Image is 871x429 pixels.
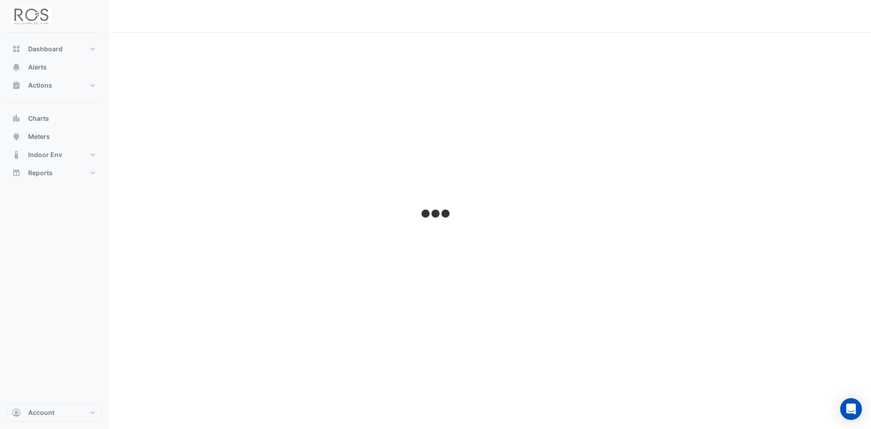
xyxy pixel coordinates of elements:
[7,58,102,76] button: Alerts
[28,408,54,417] span: Account
[7,128,102,146] button: Meters
[28,132,50,141] span: Meters
[28,150,62,159] span: Indoor Env
[7,146,102,164] button: Indoor Env
[7,40,102,58] button: Dashboard
[11,7,52,25] img: Company Logo
[12,132,21,141] app-icon: Meters
[12,168,21,178] app-icon: Reports
[7,404,102,422] button: Account
[12,114,21,123] app-icon: Charts
[28,114,49,123] span: Charts
[28,63,47,72] span: Alerts
[7,164,102,182] button: Reports
[840,398,862,420] div: Open Intercom Messenger
[12,63,21,72] app-icon: Alerts
[7,109,102,128] button: Charts
[12,44,21,54] app-icon: Dashboard
[28,168,53,178] span: Reports
[12,150,21,159] app-icon: Indoor Env
[12,81,21,90] app-icon: Actions
[28,44,63,54] span: Dashboard
[7,76,102,94] button: Actions
[28,81,52,90] span: Actions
